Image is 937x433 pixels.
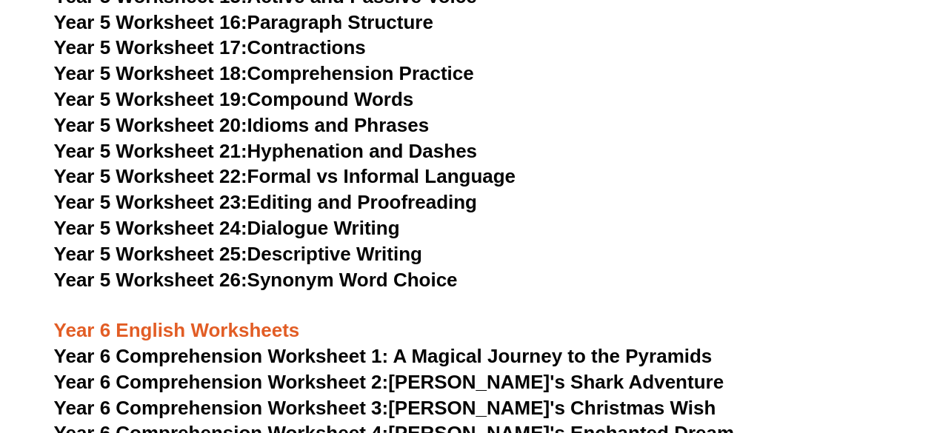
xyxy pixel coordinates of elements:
[54,371,389,393] span: Year 6 Comprehension Worksheet 2:
[54,217,400,239] a: Year 5 Worksheet 24:Dialogue Writing
[54,140,247,162] span: Year 5 Worksheet 21:
[54,371,724,393] a: Year 6 Comprehension Worksheet 2:[PERSON_NAME]'s Shark Adventure
[54,269,458,291] a: Year 5 Worksheet 26:Synonym Word Choice
[54,114,429,136] a: Year 5 Worksheet 20:Idioms and Phrases
[54,397,716,419] a: Year 6 Comprehension Worksheet 3:[PERSON_NAME]'s Christmas Wish
[54,114,247,136] span: Year 5 Worksheet 20:
[54,36,247,58] span: Year 5 Worksheet 17:
[54,140,477,162] a: Year 5 Worksheet 21:Hyphenation and Dashes
[54,11,247,33] span: Year 5 Worksheet 16:
[54,243,422,265] a: Year 5 Worksheet 25:Descriptive Writing
[54,345,713,367] a: Year 6 Comprehension Worksheet 1: A Magical Journey to the Pyramids
[54,88,414,110] a: Year 5 Worksheet 19:Compound Words
[54,62,247,84] span: Year 5 Worksheet 18:
[54,191,477,213] a: Year 5 Worksheet 23:Editing and Proofreading
[54,269,247,291] span: Year 5 Worksheet 26:
[54,293,884,343] h3: Year 6 English Worksheets
[54,62,474,84] a: Year 5 Worksheet 18:Comprehension Practice
[54,165,247,187] span: Year 5 Worksheet 22:
[54,165,516,187] a: Year 5 Worksheet 22:Formal vs Informal Language
[54,243,247,265] span: Year 5 Worksheet 25:
[54,88,247,110] span: Year 5 Worksheet 19:
[54,36,366,58] a: Year 5 Worksheet 17:Contractions
[54,191,247,213] span: Year 5 Worksheet 23:
[54,217,247,239] span: Year 5 Worksheet 24:
[690,266,937,433] iframe: Chat Widget
[54,397,389,419] span: Year 6 Comprehension Worksheet 3:
[54,11,433,33] a: Year 5 Worksheet 16:Paragraph Structure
